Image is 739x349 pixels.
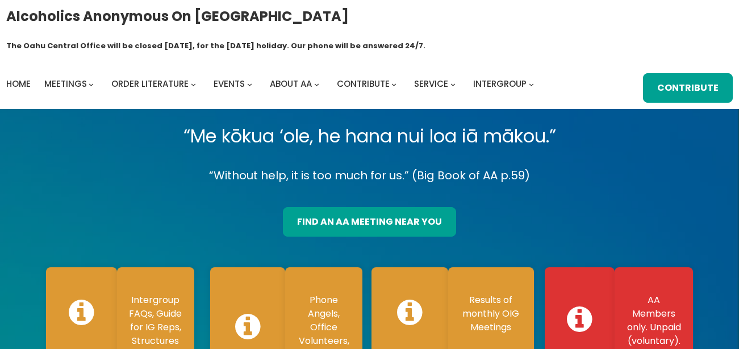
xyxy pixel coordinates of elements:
span: Events [214,78,245,90]
p: Results of monthly OIG Meetings [460,293,523,334]
span: Meetings [44,78,87,90]
a: Alcoholics Anonymous on [GEOGRAPHIC_DATA] [6,4,349,28]
span: Order Literature [111,78,189,90]
button: About AA submenu [314,82,319,87]
button: Contribute submenu [391,82,396,87]
button: Service submenu [450,82,456,87]
span: Service [414,78,448,90]
button: Meetings submenu [89,82,94,87]
a: find an aa meeting near you [283,207,456,237]
a: About AA [270,76,312,92]
a: Contribute [643,73,733,103]
h1: The Oahu Central Office will be closed [DATE], for the [DATE] holiday. Our phone will be answered... [6,40,425,52]
a: Events [214,76,245,92]
button: Order Literature submenu [191,82,196,87]
a: Intergroup [473,76,527,92]
a: Service [414,76,448,92]
button: Events submenu [247,82,252,87]
a: Meetings [44,76,87,92]
button: Intergroup submenu [529,82,534,87]
a: Contribute [337,76,390,92]
span: About AA [270,78,312,90]
p: “Me kōkua ‘ole, he hana nui loa iā mākou.” [37,120,702,152]
p: “Without help, it is too much for us.” (Big Book of AA p.59) [37,166,702,186]
nav: Intergroup [6,76,538,92]
span: Intergroup [473,78,527,90]
a: Home [6,76,31,92]
span: Contribute [337,78,390,90]
span: Home [6,78,31,90]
